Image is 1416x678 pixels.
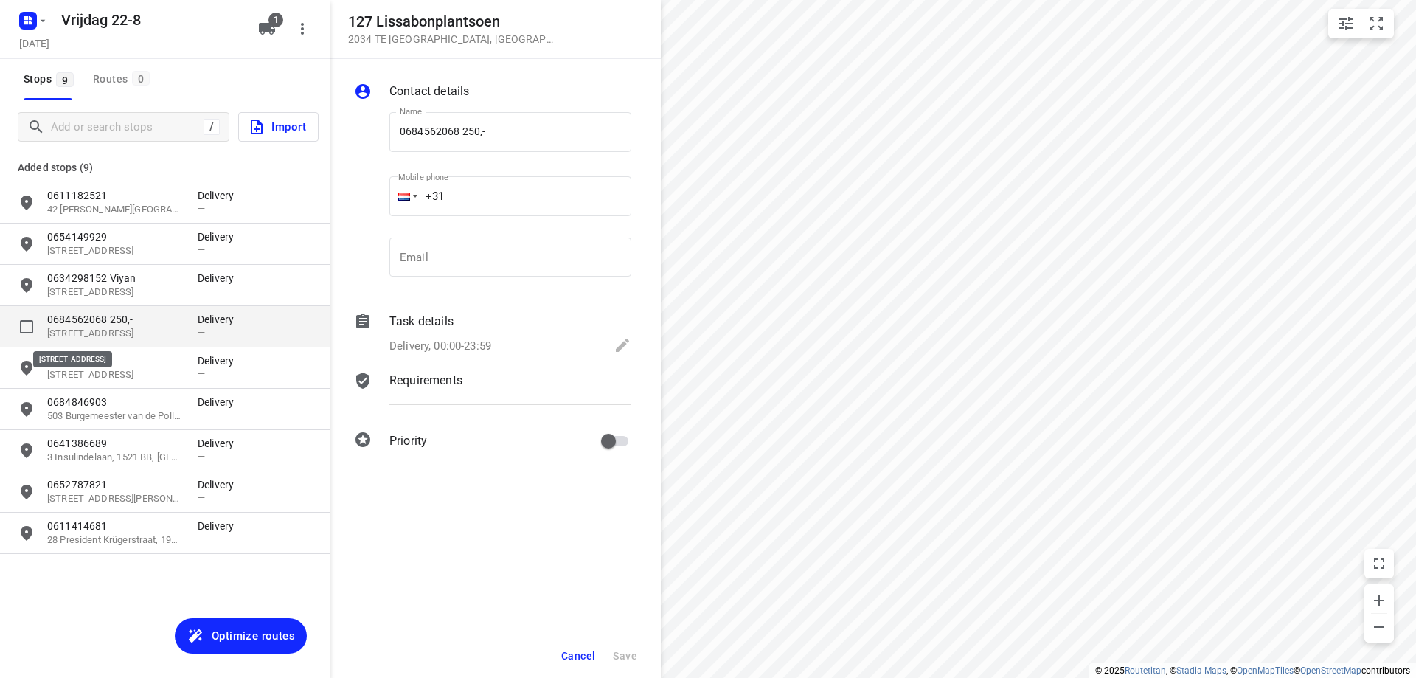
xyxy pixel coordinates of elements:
[13,35,55,52] h5: Project date
[204,119,220,135] div: /
[354,83,631,103] div: Contact details
[47,203,183,217] p: 42 J.C. Bloemhove, 2717 WV, Zoetermeer, NL
[198,312,242,327] p: Delivery
[1125,665,1166,676] a: Routetitan
[47,353,183,368] p: 0618946586
[47,533,183,547] p: 28 President Krügerstraat, 1975 EH, IJmuiden, NL
[198,203,205,214] span: —
[252,14,282,44] button: 1
[24,70,78,89] span: Stops
[248,117,306,136] span: Import
[348,33,555,45] p: 2034 TE [GEOGRAPHIC_DATA] , [GEOGRAPHIC_DATA]
[1095,665,1410,676] li: © 2025 , © , © © contributors
[1300,665,1361,676] a: OpenStreetMap
[398,173,448,181] label: Mobile phone
[47,519,183,533] p: 0611414681
[389,338,491,355] p: Delivery, 00:00-23:59
[1331,9,1361,38] button: Map settings
[198,353,242,368] p: Delivery
[47,229,183,244] p: 0654149929
[47,327,183,341] p: [STREET_ADDRESS]
[198,533,205,544] span: —
[18,159,313,176] p: Added stops (9)
[198,451,205,462] span: —
[354,372,631,416] div: Requirements
[288,14,317,44] button: More
[56,72,74,87] span: 9
[47,492,183,506] p: 437 Gravin Juliana van Stolberglaan, 2263 AM, Leidschendam, NL
[348,13,555,30] h5: 127 Lissabonplantsoen
[198,327,205,338] span: —
[47,451,183,465] p: 3 Insulindelaan, 1521 BB, Wormerveer, NL
[93,70,154,89] div: Routes
[389,176,417,216] div: Netherlands: + 31
[389,83,469,100] p: Contact details
[47,244,183,258] p: 37 Lisweg, 1511 XG, Oostzaan, NL
[198,395,242,409] p: Delivery
[47,286,183,300] p: 59 Kapelland, 2264 JA, Leidschendam, NL
[354,313,631,357] div: Task detailsDelivery, 00:00-23:59
[198,492,205,503] span: —
[198,477,242,492] p: Delivery
[198,409,205,421] span: —
[51,116,204,139] input: Add or search stops
[389,313,454,331] p: Task details
[229,112,319,142] a: Import
[47,395,183,409] p: 0684846903
[389,176,631,216] input: 1 (702) 123-4567
[1237,665,1294,676] a: OpenMapTiles
[198,244,205,255] span: —
[47,409,183,423] p: 503 Burgemeester van de Pollstraat, 1064 AN, Amsterdam, NL
[198,286,205,297] span: —
[47,312,183,327] p: 0684562068 250,-
[1176,665,1226,676] a: Stadia Maps
[47,368,183,382] p: 5 Rigelhof, 3318 CX, Dordrecht, NL
[47,436,183,451] p: 0641386689
[1361,9,1391,38] button: Fit zoom
[555,643,601,669] button: Cancel
[198,271,242,286] p: Delivery
[47,271,183,286] p: 0634298152 Viyan
[238,112,319,142] button: Import
[198,368,205,379] span: —
[12,312,41,342] span: Select
[561,650,595,662] span: Cancel
[614,336,631,354] svg: Edit
[175,618,307,654] button: Optimize routes
[47,477,183,492] p: 0652787821
[55,8,246,32] h5: Rename
[198,519,242,533] p: Delivery
[389,432,427,450] p: Priority
[198,229,242,244] p: Delivery
[1328,9,1394,38] div: small contained button group
[268,13,283,27] span: 1
[389,372,462,390] p: Requirements
[132,71,150,86] span: 0
[198,436,242,451] p: Delivery
[212,626,295,646] span: Optimize routes
[47,188,183,203] p: 0611182521
[198,188,242,203] p: Delivery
